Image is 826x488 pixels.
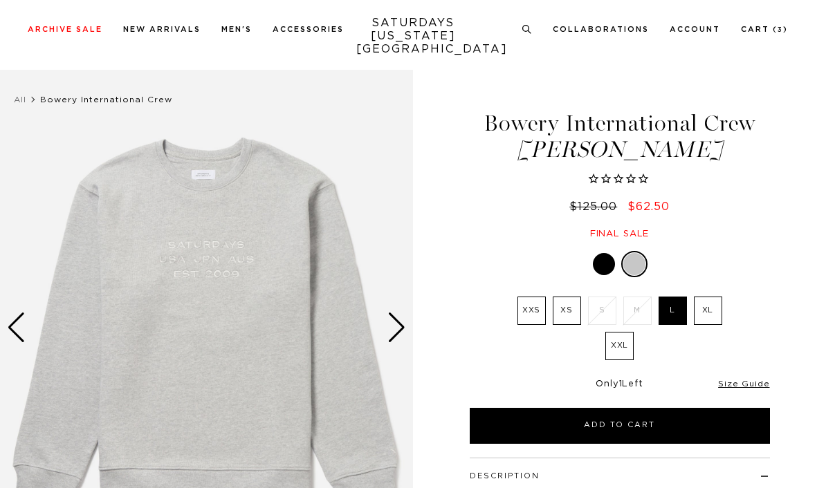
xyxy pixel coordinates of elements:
a: Size Guide [718,379,769,388]
del: $125.00 [569,201,623,212]
div: Only Left [470,379,770,391]
span: Rated 0.0 out of 5 stars 0 reviews [468,172,772,187]
label: XXL [605,332,634,360]
a: Collaborations [553,26,649,33]
label: XXS [517,297,546,325]
a: Account [670,26,720,33]
div: Final sale [468,228,772,240]
h1: Bowery International Crew [468,112,772,161]
span: Bowery International Crew [40,95,172,104]
div: Previous slide [7,312,26,343]
a: Cart (3) [741,26,788,33]
a: New Arrivals [123,26,201,33]
button: Description [470,472,540,480]
small: 3 [778,27,783,33]
label: XS [553,297,581,325]
label: XL [694,297,722,325]
label: L [659,297,687,325]
a: Archive Sale [28,26,102,33]
button: Add to Cart [470,408,770,444]
span: 1 [619,379,623,388]
a: All [14,95,26,104]
div: Next slide [387,312,406,343]
a: Men's [221,26,252,33]
span: $62.50 [627,201,670,212]
a: Accessories [273,26,344,33]
a: SATURDAYS[US_STATE][GEOGRAPHIC_DATA] [356,17,470,56]
span: [PERSON_NAME] [468,138,772,161]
